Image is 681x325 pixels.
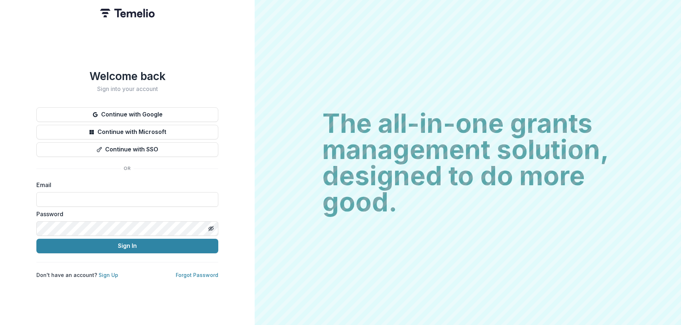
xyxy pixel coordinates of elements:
h2: Sign into your account [36,86,218,92]
p: Don't have an account? [36,271,118,279]
label: Email [36,181,214,189]
button: Continue with SSO [36,142,218,157]
a: Forgot Password [176,272,218,278]
img: Temelio [100,9,155,17]
button: Continue with Microsoft [36,125,218,139]
button: Toggle password visibility [205,223,217,234]
button: Sign In [36,239,218,253]
a: Sign Up [99,272,118,278]
button: Continue with Google [36,107,218,122]
label: Password [36,210,214,218]
h1: Welcome back [36,70,218,83]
